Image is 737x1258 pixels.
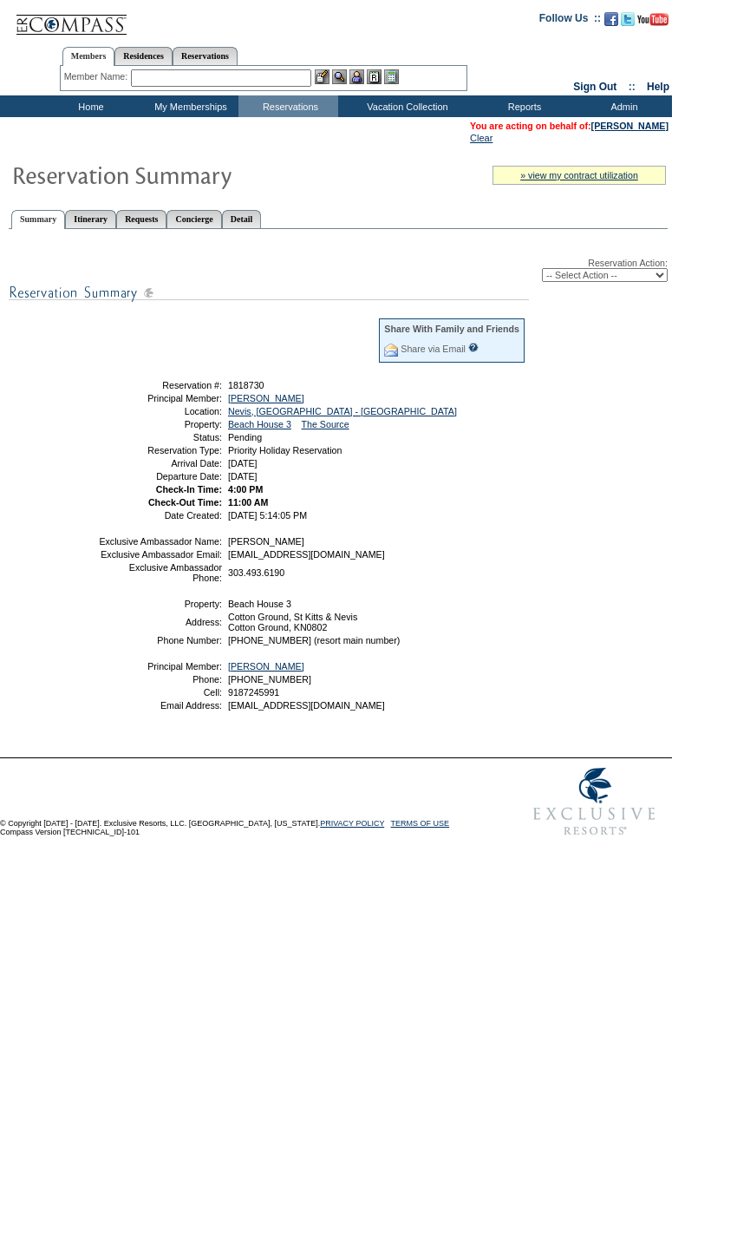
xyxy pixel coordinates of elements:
a: [PERSON_NAME] [228,393,304,403]
a: Nevis, [GEOGRAPHIC_DATA] - [GEOGRAPHIC_DATA] [228,406,457,416]
td: Phone: [98,674,222,685]
td: Location: [98,406,222,416]
a: Become our fan on Facebook [604,17,618,28]
span: 4:00 PM [228,484,263,495]
img: b_calculator.gif [384,69,399,84]
a: Help [647,81,669,93]
td: Exclusive Ambassador Phone: [98,562,222,583]
a: Sign Out [573,81,616,93]
div: Member Name: [64,69,131,84]
span: [EMAIL_ADDRESS][DOMAIN_NAME] [228,700,385,711]
div: Share With Family and Friends [384,324,519,334]
img: Reservaton Summary [11,157,358,192]
td: Property: [98,599,222,609]
span: Cotton Ground, St Kitts & Nevis Cotton Ground, KN0802 [228,612,357,632]
a: [PERSON_NAME] [591,121,669,131]
td: Reservation Type: [98,445,222,455]
img: b_edit.gif [315,69,329,84]
span: [EMAIL_ADDRESS][DOMAIN_NAME] [228,549,385,560]
td: Principal Member: [98,393,222,403]
a: Itinerary [65,210,116,228]
td: Reservations [238,95,338,117]
a: Requests [116,210,166,228]
span: 9187245991 [228,687,279,698]
span: [DATE] 5:14:05 PM [228,510,307,521]
a: TERMS OF USE [391,819,450,828]
div: Reservation Action: [9,258,668,282]
a: Members [62,47,115,66]
a: Residences [114,47,173,65]
input: What is this? [468,343,479,352]
td: Phone Number: [98,635,222,645]
td: My Memberships [139,95,238,117]
td: Departure Date: [98,471,222,482]
span: [PERSON_NAME] [228,536,304,547]
td: Exclusive Ambassador Email: [98,549,222,560]
td: Cell: [98,687,222,698]
a: Summary [11,210,65,229]
a: » view my contract utilization [520,170,638,180]
td: Home [39,95,139,117]
span: [DATE] [228,458,258,468]
img: Impersonate [349,69,364,84]
td: Address: [98,612,222,632]
strong: Check-In Time: [156,484,222,495]
a: The Source [302,419,349,429]
td: Status: [98,432,222,442]
img: Subscribe to our YouTube Channel [637,13,669,26]
img: Become our fan on Facebook [604,12,618,26]
a: Follow us on Twitter [621,17,635,28]
td: Reservation #: [98,380,222,390]
span: Pending [228,432,262,442]
span: 11:00 AM [228,497,268,508]
strong: Check-Out Time: [148,497,222,508]
a: [PERSON_NAME] [228,661,304,672]
span: Priority Holiday Reservation [228,445,342,455]
td: Email Address: [98,700,222,711]
a: Clear [470,133,492,143]
img: Reservations [367,69,382,84]
a: Detail [222,210,262,228]
td: Follow Us :: [539,10,601,31]
span: You are acting on behalf of: [470,121,669,131]
td: Vacation Collection [338,95,473,117]
a: Subscribe to our YouTube Channel [637,17,669,28]
td: Date Created: [98,510,222,521]
img: subTtlResSummary.gif [9,282,529,304]
a: Reservations [173,47,238,65]
td: Principal Member: [98,661,222,672]
td: Exclusive Ambassador Name: [98,536,222,547]
a: Share via Email [401,344,466,354]
span: Beach House 3 [228,599,291,609]
span: 303.493.6190 [228,567,284,578]
span: 1818730 [228,380,264,390]
img: Follow us on Twitter [621,12,635,26]
span: :: [629,81,636,93]
a: Concierge [166,210,221,228]
a: Beach House 3 [228,419,291,429]
td: Reports [473,95,572,117]
span: [PHONE_NUMBER] [228,674,311,685]
span: [DATE] [228,471,258,482]
td: Admin [572,95,672,117]
span: [PHONE_NUMBER] (resort main number) [228,635,400,645]
td: Property: [98,419,222,429]
img: Exclusive Resorts [517,758,672,845]
a: PRIVACY POLICY [320,819,384,828]
img: View [332,69,347,84]
td: Arrival Date: [98,458,222,468]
